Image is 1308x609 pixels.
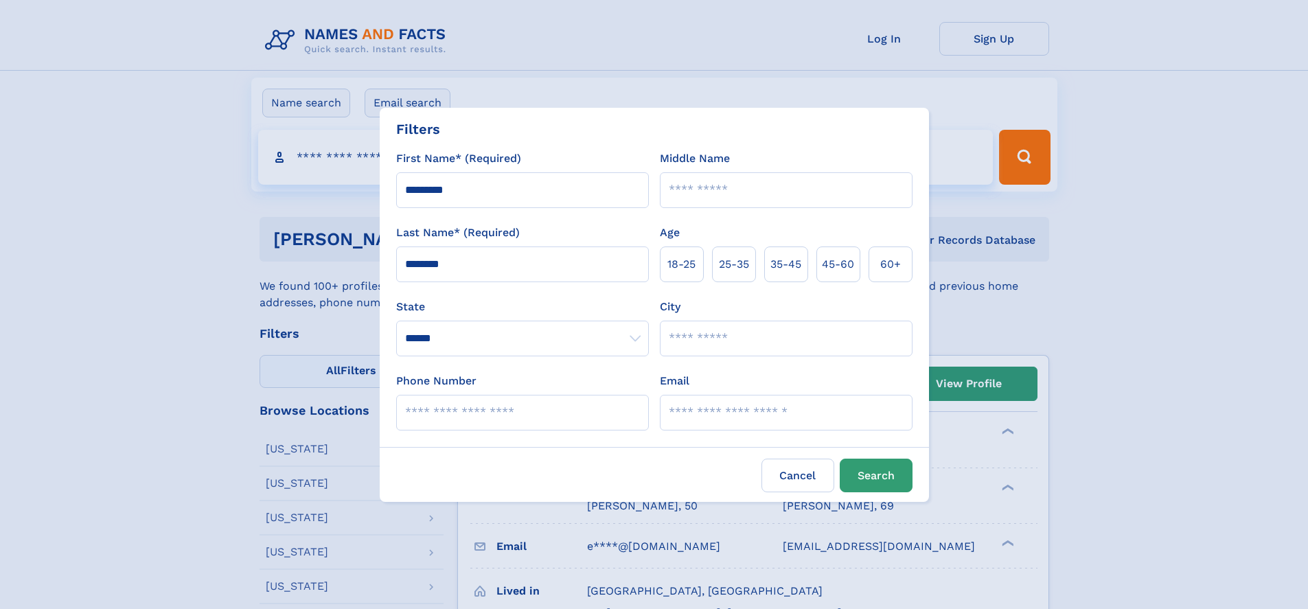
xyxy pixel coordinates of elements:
div: Filters [396,119,440,139]
span: 35‑45 [770,256,801,273]
label: First Name* (Required) [396,150,521,167]
label: City [660,299,680,315]
label: State [396,299,649,315]
label: Cancel [761,459,834,492]
span: 18‑25 [667,256,696,273]
label: Last Name* (Required) [396,225,520,241]
span: 60+ [880,256,901,273]
label: Phone Number [396,373,477,389]
button: Search [840,459,913,492]
label: Email [660,373,689,389]
label: Middle Name [660,150,730,167]
span: 45‑60 [822,256,854,273]
label: Age [660,225,680,241]
span: 25‑35 [719,256,749,273]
